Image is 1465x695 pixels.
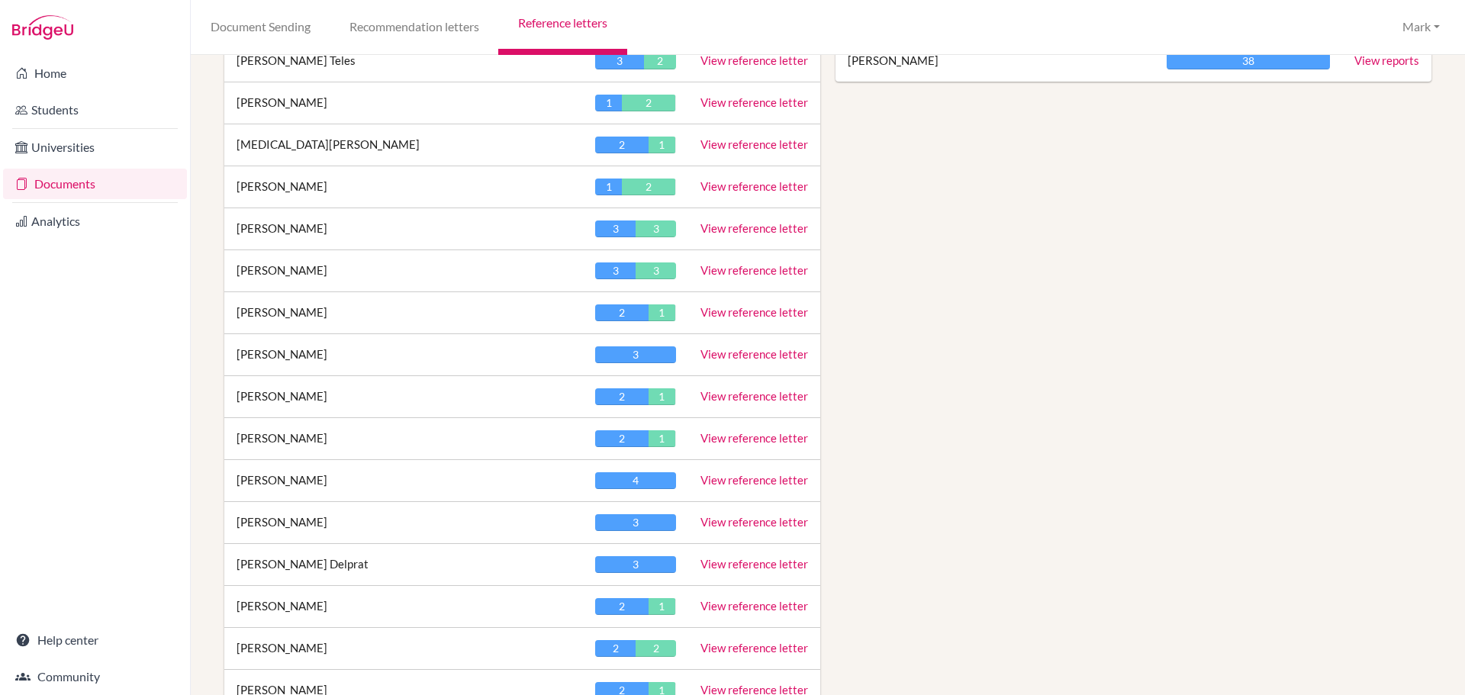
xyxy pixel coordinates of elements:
td: [PERSON_NAME] [224,418,583,460]
td: [PERSON_NAME] [224,208,583,250]
a: View reference letter [700,389,808,403]
div: 2 [595,137,649,153]
div: 3 [595,220,636,237]
div: 3 [595,346,676,363]
a: View reference letter [700,53,808,67]
div: 38 [1167,53,1330,69]
div: 2 [644,53,676,69]
a: View reference letter [700,599,808,613]
button: Mark [1396,13,1447,41]
td: [PERSON_NAME] Teles [224,40,583,82]
a: View reference letter [700,95,808,109]
div: 2 [622,95,675,111]
a: Community [3,661,187,692]
a: Home [3,58,187,88]
div: 3 [595,53,643,69]
a: View reference letter [700,221,808,235]
div: 3 [636,220,676,237]
a: View reference letter [700,431,808,445]
a: View reference letter [700,263,808,277]
a: View reference letter [700,137,808,151]
div: 2 [595,430,649,447]
div: 1 [595,179,622,195]
td: [PERSON_NAME] [224,502,583,544]
a: Students [3,95,187,125]
div: 3 [595,262,636,279]
div: 2 [595,304,649,321]
div: 2 [595,640,636,657]
td: [PERSON_NAME] [224,376,583,418]
div: 2 [622,179,675,195]
td: [PERSON_NAME] [224,250,583,292]
a: View reference letter [700,515,808,529]
div: 1 [649,304,675,321]
a: View reference letter [700,557,808,571]
td: [PERSON_NAME] [224,166,583,208]
div: 1 [595,95,622,111]
div: 1 [649,137,675,153]
a: Analytics [3,206,187,236]
div: 2 [595,388,649,405]
td: [PERSON_NAME] [224,460,583,502]
div: 2 [636,640,676,657]
div: 3 [595,556,676,573]
div: 1 [649,388,675,405]
a: View reference letter [700,347,808,361]
a: View reference letter [700,179,808,193]
a: View reports [1354,53,1419,67]
td: [MEDICAL_DATA][PERSON_NAME] [224,124,583,166]
td: [PERSON_NAME] [224,82,583,124]
td: [PERSON_NAME] [224,628,583,670]
a: View reference letter [700,641,808,655]
div: 3 [595,514,676,531]
img: Bridge-U [12,15,73,40]
div: 4 [595,472,676,489]
td: [PERSON_NAME] [836,40,1154,82]
a: View reference letter [700,473,808,487]
td: [PERSON_NAME] [224,334,583,376]
td: [PERSON_NAME] Delprat [224,544,583,586]
td: [PERSON_NAME] [224,292,583,334]
a: Universities [3,132,187,162]
div: 1 [649,430,675,447]
div: 3 [636,262,676,279]
a: View reference letter [700,305,808,319]
a: Help center [3,625,187,655]
td: [PERSON_NAME] [224,586,583,628]
div: 2 [595,598,649,615]
a: Documents [3,169,187,199]
div: 1 [649,598,675,615]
